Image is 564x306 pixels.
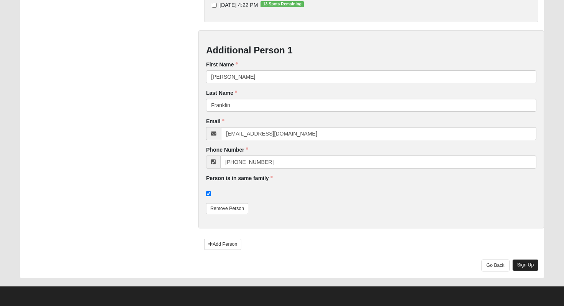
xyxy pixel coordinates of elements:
[513,260,539,271] a: Sign Up
[204,239,241,250] a: Add Person
[206,89,237,97] label: Last Name
[206,146,248,154] label: Phone Number
[206,174,272,182] label: Person is in same family
[206,45,536,56] h3: Additional Person 1
[261,1,304,7] span: 13 Spots Remaining
[206,61,237,68] label: First Name
[206,117,224,125] label: Email
[482,260,510,271] a: Go Back
[212,3,217,8] input: [DATE] 4:22 PM13 Spots Remaining
[206,203,248,214] a: Remove Person
[219,2,258,8] span: [DATE] 4:22 PM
